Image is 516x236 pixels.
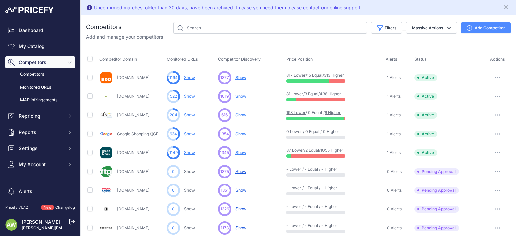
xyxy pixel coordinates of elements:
[5,82,75,93] a: Monitored URLs
[371,22,402,34] button: Filters
[386,149,401,156] a: 1 Alerts
[235,188,246,193] span: Show
[286,204,329,209] p: - Lower / - Equal / - Higher
[235,131,246,137] span: Show
[387,150,401,155] span: 1 Alerts
[169,75,178,81] span: 1194
[387,188,402,193] span: 0 Alerts
[184,225,195,230] a: Show
[94,4,362,11] div: Unconfirmed matches, older than 30 days, have been archived. In case you need them please contact...
[387,206,402,212] span: 0 Alerts
[184,94,195,99] a: Show
[218,57,261,62] span: Competitor Discovery
[170,131,177,137] span: 634
[286,110,306,115] a: 198 Lower
[173,22,367,34] input: Search
[235,150,246,155] span: Show
[172,169,175,175] span: 0
[172,206,175,212] span: 0
[172,225,175,231] span: 0
[19,145,63,152] span: Settings
[286,148,304,153] a: 87 Lower
[286,185,329,191] p: - Lower / - Equal / - Higher
[169,150,178,156] span: 1149
[86,22,122,32] h2: Competitors
[414,168,459,175] span: Pending Approval
[5,158,75,171] button: My Account
[5,126,75,138] button: Reports
[167,57,198,62] span: Monitored URLs
[117,169,149,174] a: [DOMAIN_NAME]
[320,148,343,153] a: 1055 Higher
[387,75,401,80] span: 1 Alerts
[286,91,329,97] p: / /
[386,112,401,119] a: 1 Alerts
[220,75,229,81] span: 1377
[184,188,195,193] a: Show
[286,167,329,172] p: - Lower / - Equal / - Higher
[184,206,195,211] a: Show
[5,68,75,80] a: Competitors
[184,150,195,155] a: Show
[387,94,401,99] span: 1 Alerts
[117,206,149,211] a: [DOMAIN_NAME]
[286,73,329,78] p: / /
[117,131,194,136] a: Google Shopping ([GEOGRAPHIC_DATA])
[387,112,401,118] span: 1 Alerts
[490,57,505,62] span: Actions
[184,169,195,174] a: Show
[387,131,401,137] span: 1 Alerts
[235,169,246,174] span: Show
[117,188,149,193] a: [DOMAIN_NAME]
[5,24,75,223] nav: Sidebar
[414,93,437,100] span: Active
[5,205,28,210] div: Pricefy v1.7.2
[19,113,63,120] span: Repricing
[220,150,229,156] span: 1345
[117,225,149,230] a: [DOMAIN_NAME]
[235,94,246,99] span: Show
[117,150,149,155] a: [DOMAIN_NAME]
[386,93,401,100] a: 1 Alerts
[99,57,137,62] span: Competitor Domain
[170,112,177,118] span: 204
[320,91,341,96] a: 438 Higher
[286,223,329,228] p: - Lower / - Equal / - Higher
[5,94,75,106] a: MAP infringements
[414,74,437,81] span: Active
[387,169,402,174] span: 0 Alerts
[221,112,228,118] span: 616
[414,149,437,156] span: Active
[184,75,195,80] a: Show
[286,110,329,115] p: / 0 Equal /
[19,59,63,66] span: Competitors
[414,187,459,194] span: Pending Approval
[5,24,75,36] a: Dashboard
[184,112,195,117] a: Show
[5,142,75,154] button: Settings
[307,73,322,78] a: 15 Equal
[21,225,125,230] a: [PERSON_NAME][EMAIL_ADDRESS][DOMAIN_NAME]
[172,187,175,193] span: 0
[19,129,63,136] span: Reports
[414,112,437,119] span: Active
[55,205,75,210] a: Changelog
[117,75,149,80] a: [DOMAIN_NAME]
[386,131,401,137] a: 1 Alerts
[235,206,246,211] span: Show
[41,205,54,210] span: New
[220,93,229,99] span: 1019
[235,112,246,117] span: Show
[5,110,75,122] button: Repricing
[406,22,457,34] button: Massive Actions
[286,91,303,96] a: 81 Lower
[220,131,229,137] span: 1354
[19,161,63,168] span: My Account
[221,225,229,231] span: 1173
[414,131,437,137] span: Active
[220,169,229,175] span: 1375
[5,7,54,13] img: Pricefy Logo
[414,225,459,231] span: Pending Approval
[184,131,195,136] a: Show
[305,91,318,96] a: 3 Equal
